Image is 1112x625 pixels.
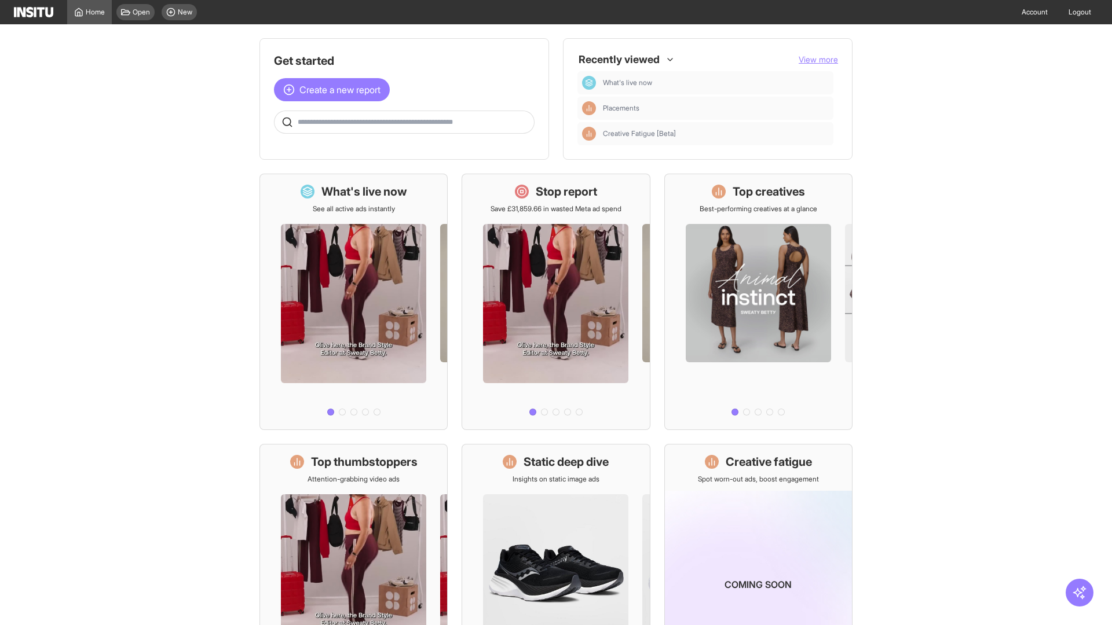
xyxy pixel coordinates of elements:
[582,101,596,115] div: Insights
[491,204,621,214] p: Save £31,859.66 in wasted Meta ad spend
[524,454,609,470] h1: Static deep dive
[733,183,805,200] h1: Top creatives
[603,78,829,87] span: What's live now
[603,129,676,138] span: Creative Fatigue [Beta]
[603,104,829,113] span: Placements
[603,78,652,87] span: What's live now
[799,54,838,65] button: View more
[299,83,381,97] span: Create a new report
[133,8,150,17] span: Open
[178,8,192,17] span: New
[462,174,650,430] a: Stop reportSave £31,859.66 in wasted Meta ad spend
[582,76,596,90] div: Dashboard
[700,204,817,214] p: Best-performing creatives at a glance
[311,454,418,470] h1: Top thumbstoppers
[308,475,400,484] p: Attention-grabbing video ads
[86,8,105,17] span: Home
[664,174,853,430] a: Top creativesBest-performing creatives at a glance
[582,127,596,141] div: Insights
[259,174,448,430] a: What's live nowSee all active ads instantly
[321,183,407,200] h1: What's live now
[536,183,597,200] h1: Stop report
[799,54,838,64] span: View more
[603,129,829,138] span: Creative Fatigue [Beta]
[603,104,639,113] span: Placements
[313,204,395,214] p: See all active ads instantly
[513,475,599,484] p: Insights on static image ads
[274,78,390,101] button: Create a new report
[14,7,53,17] img: Logo
[274,53,535,69] h1: Get started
